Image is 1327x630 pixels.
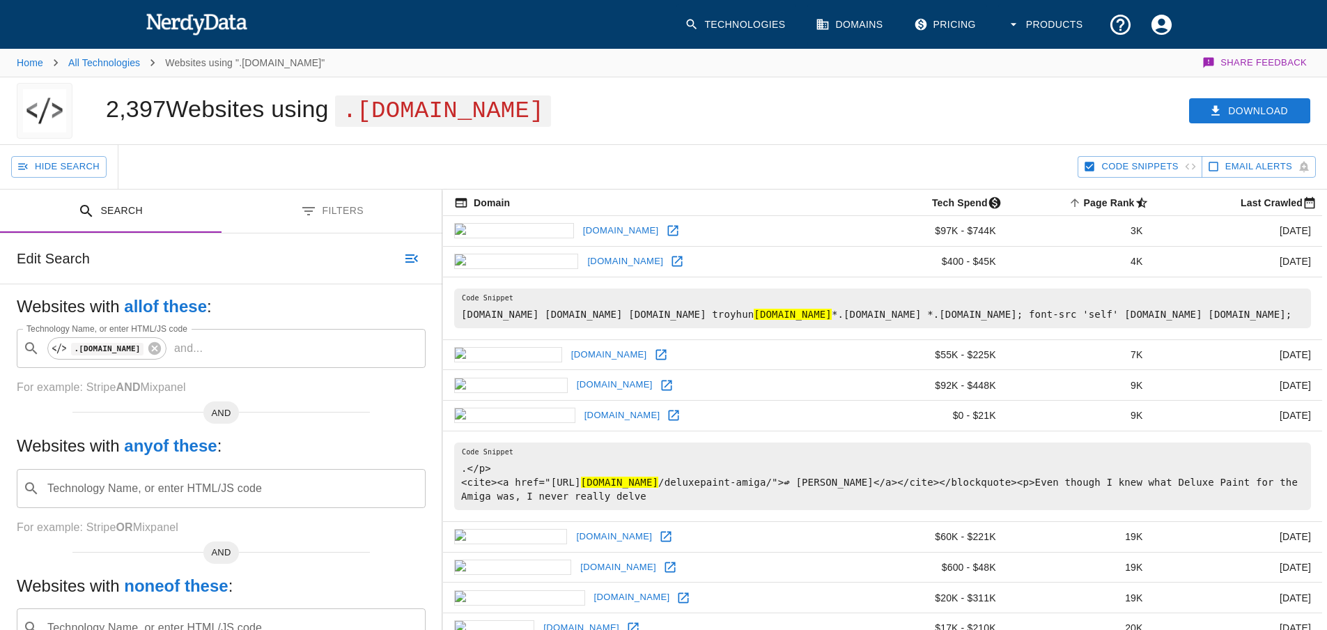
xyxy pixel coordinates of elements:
td: [DATE] [1154,521,1322,552]
td: $92K - $448K [851,370,1007,401]
a: [DOMAIN_NAME] [573,374,656,396]
a: [DOMAIN_NAME] [584,251,667,272]
button: Download [1189,98,1310,124]
span: Most recent date this website was successfully crawled [1223,194,1322,211]
a: Open osnews.com in new window [663,405,684,426]
td: [DATE] [1154,246,1322,277]
td: [DATE] [1154,339,1322,370]
a: [DOMAIN_NAME] [577,557,660,578]
p: For example: Stripe Mixpanel [17,379,426,396]
b: AND [116,381,140,393]
nav: breadcrumb [17,49,325,77]
img: localizejs.com icon [454,590,585,606]
td: [DATE] [1154,370,1322,401]
span: .[DOMAIN_NAME] [335,95,551,127]
button: Account Settings [1141,4,1182,45]
a: [DOMAIN_NAME] [573,526,655,548]
td: $97K - $744K [851,216,1007,247]
img: globes.co.il icon [454,378,568,393]
a: Technologies [676,4,796,45]
b: none of these [124,576,228,595]
a: Open globes.co.il in new window [656,375,677,396]
a: [DOMAIN_NAME] [591,587,674,608]
a: [DOMAIN_NAME] [568,344,651,366]
a: Domains [807,4,894,45]
hl: [DOMAIN_NAME] [581,477,659,488]
h5: Websites with : [17,575,426,597]
button: Filters [222,190,443,233]
td: 7K [1007,339,1154,370]
span: The registered domain name (i.e. "nerdydata.com"). [454,194,510,211]
span: AND [203,406,240,420]
img: maariv.co.il icon [454,529,567,544]
td: [DATE] [1154,583,1322,613]
td: 19K [1007,552,1154,583]
td: $60K - $221K [851,521,1007,552]
button: Get email alerts with newly found website results. Click to enable. [1202,156,1316,178]
b: OR [116,521,132,533]
pre: [DOMAIN_NAME] [DOMAIN_NAME] [DOMAIN_NAME] troyhun *.[DOMAIN_NAME] *.[DOMAIN_NAME]; font-src 'self... [454,289,1311,328]
td: $55K - $225K [851,339,1007,370]
pre: .</p> <cite><a href="[URL] /deluxepaint-amiga/">↫ [PERSON_NAME]</a></cite></blockquote><p>Even th... [454,443,1311,510]
h1: 2,397 Websites using [106,95,551,122]
label: Technology Name, or enter HTML/JS code [26,323,187,335]
code: .[DOMAIN_NAME] [71,343,143,355]
a: Open airtable.com in new window [662,220,683,241]
img: ".ghost.io" logo [23,83,66,139]
h5: Websites with : [17,435,426,457]
td: 4K [1007,246,1154,277]
a: Home [17,57,43,68]
td: $400 - $45K [851,246,1007,277]
img: troyhunt.com icon [454,254,578,269]
img: osnews.com icon [454,408,575,423]
td: 9K [1007,401,1154,431]
button: Share Feedback [1200,49,1310,77]
span: AND [203,546,240,560]
h5: Websites with : [17,295,426,318]
a: Open localizejs.com in new window [673,587,694,608]
a: Open ecosia.org in new window [651,344,672,365]
a: Open maariv.co.il in new window [655,526,676,547]
td: $0 - $21K [851,401,1007,431]
h6: Edit Search [17,247,90,270]
td: [DATE] [1154,401,1322,431]
td: [DATE] [1154,552,1322,583]
p: and ... [169,340,208,357]
button: Support and Documentation [1100,4,1141,45]
p: Websites using ".[DOMAIN_NAME]" [165,56,325,70]
td: 19K [1007,583,1154,613]
a: Open troyhunt.com in new window [667,251,688,272]
a: [DOMAIN_NAME] [581,405,664,427]
img: airtable.com icon [454,223,574,238]
td: 9K [1007,370,1154,401]
button: Hide Code Snippets [1078,156,1202,178]
td: $600 - $48K [851,552,1007,583]
hl: [DOMAIN_NAME] [754,309,832,320]
span: Hide Code Snippets [1101,159,1178,175]
p: For example: Stripe Mixpanel [17,519,426,536]
button: Hide Search [11,156,107,178]
button: Products [998,4,1094,45]
span: Get email alerts with newly found website results. Click to enable. [1225,159,1292,175]
td: 3K [1007,216,1154,247]
td: [DATE] [1154,216,1322,247]
td: 19K [1007,521,1154,552]
img: skeptic.com icon [454,560,571,575]
a: All Technologies [68,57,140,68]
a: [DOMAIN_NAME] [580,220,662,242]
span: The estimated minimum and maximum annual tech spend each webpage has, based on the free, freemium... [914,194,1007,211]
img: ecosia.org icon [454,347,562,362]
b: any of these [124,436,217,455]
img: NerdyData.com [146,10,248,38]
div: .[DOMAIN_NAME] [47,337,166,360]
a: Open skeptic.com in new window [660,557,681,578]
td: $20K - $311K [851,583,1007,613]
b: all of these [124,297,207,316]
a: Pricing [906,4,987,45]
span: A page popularity ranking based on a domain's backlinks. Smaller numbers signal more popular doma... [1066,194,1154,211]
